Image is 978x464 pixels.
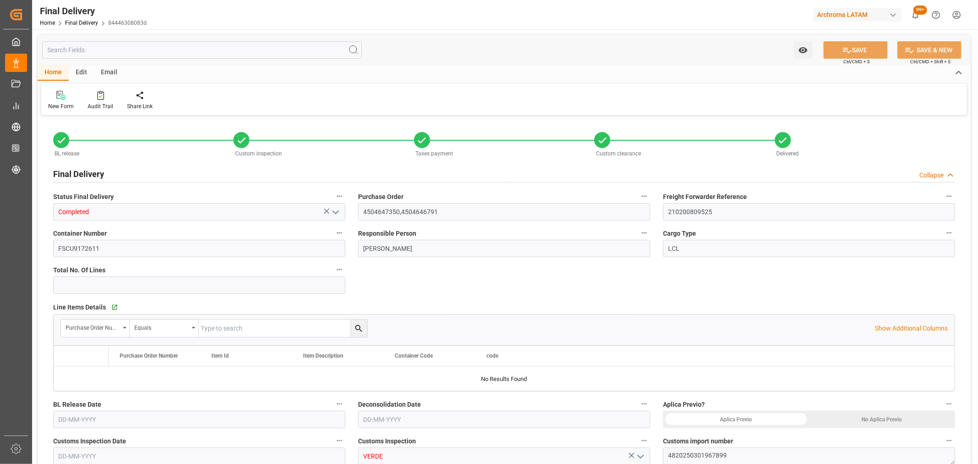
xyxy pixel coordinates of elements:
button: Freight Forwarder Reference [943,190,955,202]
button: BL Release Date [333,398,345,410]
input: DD-MM-YYYY [358,411,650,428]
button: Cargo Type [943,227,955,239]
button: Deconsolidation Date [638,398,650,410]
span: Freight Forwarder Reference [663,192,747,202]
span: Purchase Order [358,192,403,202]
button: Customs Inspection Date [333,435,345,447]
span: Aplica Previo? [663,400,705,409]
button: search button [350,320,367,337]
div: Archroma LATAM [813,8,901,22]
span: Ctrl/CMD + Shift + S [910,58,950,65]
span: Line Items Details [53,303,106,312]
p: Show Additional Columns [875,324,948,333]
div: No Aplica Previo [809,411,956,428]
button: Archroma LATAM [813,6,905,23]
input: Search Fields [42,41,362,59]
span: Taxes payment [415,150,453,157]
button: SAVE [823,41,888,59]
span: Custom inspection [235,150,282,157]
div: Purchase Order Number [66,321,120,332]
button: open menu [61,320,130,337]
button: Purchase Order [638,190,650,202]
span: Total No. Of Lines [53,265,105,275]
span: Customs import number [663,436,733,446]
div: Email [94,65,124,81]
button: Help Center [926,5,946,25]
span: code [486,353,498,359]
span: Purchase Order Number [120,353,178,359]
div: Aplica Previo [663,411,809,428]
span: Customs Inspection [358,436,416,446]
input: Type to search [199,320,367,337]
h2: Final Delivery [53,168,104,180]
div: Home [38,65,69,81]
span: BL release [55,150,80,157]
div: Equals [134,321,188,332]
button: Responsible Person [638,227,650,239]
span: Responsible Person [358,229,416,238]
div: Audit Trail [88,102,113,110]
button: SAVE & NEW [897,41,961,59]
span: Cargo Type [663,229,696,238]
div: Share Link [127,102,153,110]
button: open menu [794,41,812,59]
button: Aplica Previo? [943,398,955,410]
span: Item Id [211,353,229,359]
span: Deconsolidation Date [358,400,421,409]
button: Customs Inspection [638,435,650,447]
span: Item Description [303,353,343,359]
div: Collapse [919,171,944,180]
button: open menu [328,205,342,219]
div: Edit [69,65,94,81]
a: Final Delivery [65,20,98,26]
button: Container Number [333,227,345,239]
span: Customs Inspection Date [53,436,126,446]
button: Total No. Of Lines [333,264,345,276]
span: Container Number [53,229,107,238]
span: Custom clearance [596,150,641,157]
input: DD-MM-YYYY [53,411,345,428]
button: open menu [633,449,647,464]
button: open menu [130,320,199,337]
div: New Form [48,102,74,110]
span: Status Final Delivery [53,192,114,202]
span: BL Release Date [53,400,101,409]
span: Ctrl/CMD + S [843,58,870,65]
span: Delivered [776,150,799,157]
span: Container Code [395,353,433,359]
button: Customs import number [943,435,955,447]
button: Status Final Delivery [333,190,345,202]
span: 99+ [913,6,927,15]
a: Home [40,20,55,26]
button: show 100 new notifications [905,5,926,25]
div: Final Delivery [40,4,147,18]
